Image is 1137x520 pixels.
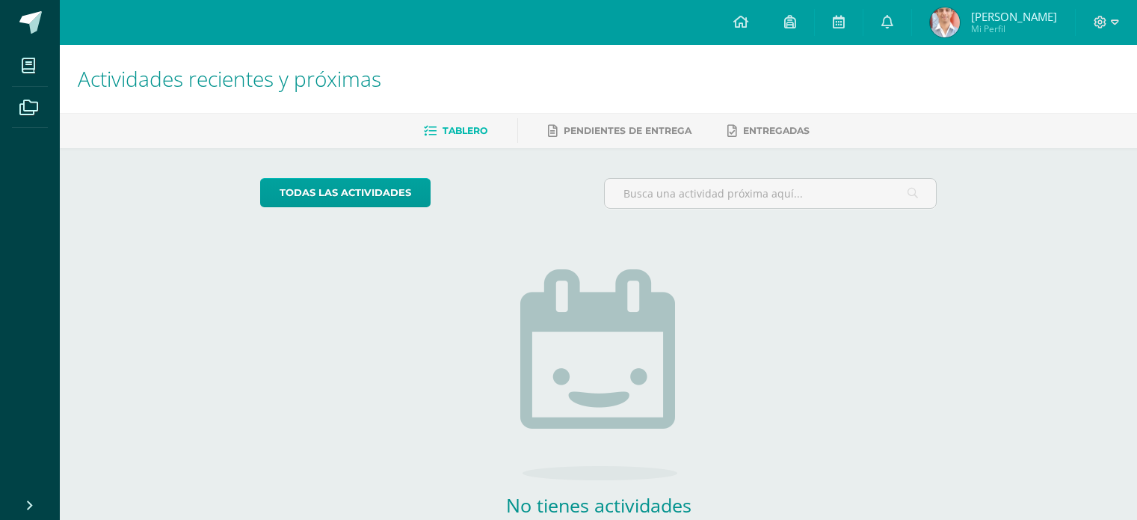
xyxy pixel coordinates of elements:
img: no_activities.png [520,269,677,480]
span: Entregadas [743,125,810,136]
span: Actividades recientes y próximas [78,64,381,93]
a: todas las Actividades [260,178,431,207]
span: Mi Perfil [971,22,1057,35]
input: Busca una actividad próxima aquí... [605,179,936,208]
span: [PERSON_NAME] [971,9,1057,24]
h2: No tienes actividades [449,492,748,518]
a: Tablero [424,119,487,143]
span: Tablero [443,125,487,136]
span: Pendientes de entrega [564,125,691,136]
a: Entregadas [727,119,810,143]
img: 311b8cebe39389ba858d4b5aa0ec3d82.png [930,7,960,37]
a: Pendientes de entrega [548,119,691,143]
